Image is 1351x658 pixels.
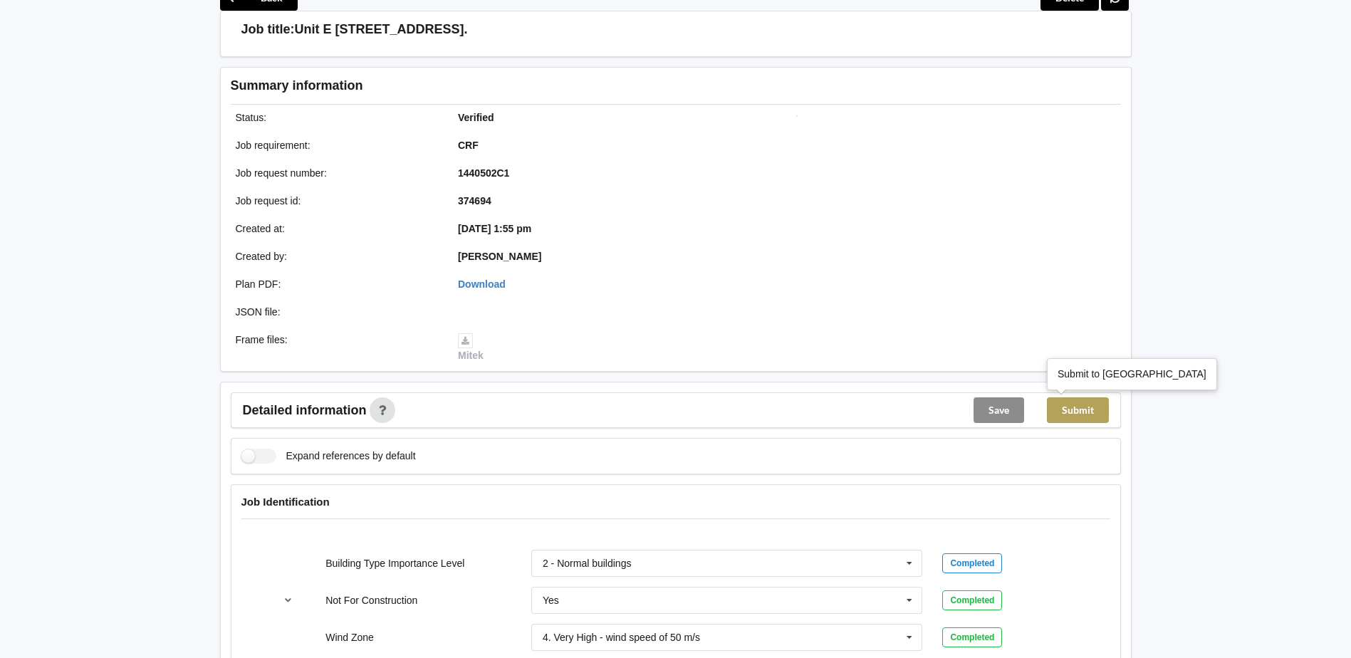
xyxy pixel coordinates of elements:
[226,305,449,319] div: JSON file :
[458,140,479,151] b: CRF
[226,249,449,263] div: Created by :
[458,334,484,361] a: Mitek
[458,251,541,262] b: [PERSON_NAME]
[458,278,506,290] a: Download
[241,21,295,38] h3: Job title:
[274,587,302,613] button: reference-toggle
[226,110,449,125] div: Status :
[543,632,700,642] div: 4. Very High - wind speed of 50 m/s
[1058,367,1206,381] div: Submit to [GEOGRAPHIC_DATA]
[543,558,632,568] div: 2 - Normal buildings
[226,166,449,180] div: Job request number :
[226,221,449,236] div: Created at :
[226,138,449,152] div: Job requirement :
[543,595,559,605] div: Yes
[295,21,468,38] h3: Unit E [STREET_ADDRESS].
[226,277,449,291] div: Plan PDF :
[325,632,374,643] label: Wind Zone
[226,194,449,208] div: Job request id :
[458,112,494,123] b: Verified
[243,404,367,417] span: Detailed information
[458,223,531,234] b: [DATE] 1:55 pm
[942,627,1002,647] div: Completed
[241,449,416,464] label: Expand references by default
[226,333,449,362] div: Frame files :
[325,558,464,569] label: Building Type Importance Level
[458,167,509,179] b: 1440502C1
[458,195,491,207] b: 374694
[796,115,1010,131] img: Job impression image thumbnail
[231,78,894,94] h3: Summary information
[241,495,1110,508] h4: Job Identification
[942,553,1002,573] div: Completed
[942,590,1002,610] div: Completed
[1047,397,1109,423] button: Submit
[325,595,417,606] label: Not For Construction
